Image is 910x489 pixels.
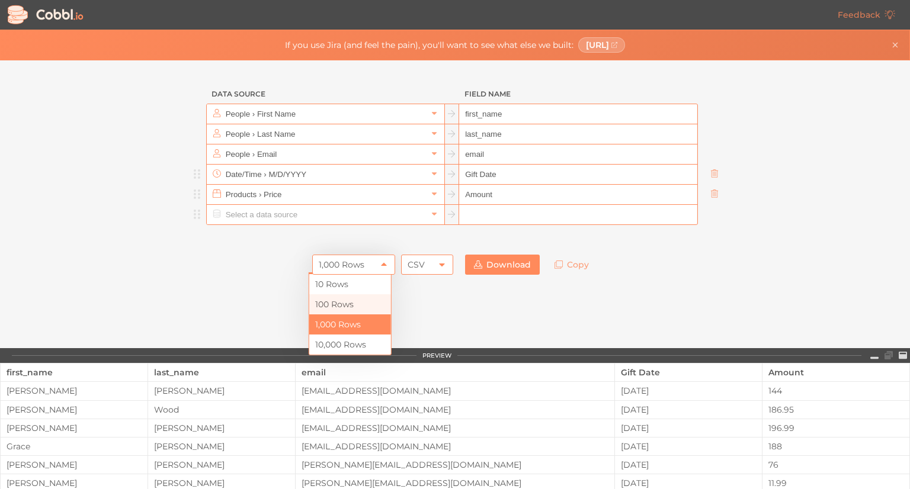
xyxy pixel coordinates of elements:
input: Select a data source [223,205,427,224]
div: Grace [1,442,148,451]
div: first_name [7,363,142,381]
div: Wood [148,405,295,414]
div: [EMAIL_ADDRESS][DOMAIN_NAME] [296,386,614,395]
div: 144 [762,386,909,395]
div: [PERSON_NAME] [1,460,148,469]
li: 10,000 Rows [309,334,391,355]
div: [PERSON_NAME] [1,405,148,414]
a: Feedback [829,5,904,25]
div: [EMAIL_ADDRESS][DOMAIN_NAME] [296,405,614,414]
div: CSV [408,255,425,275]
div: [DATE] [615,460,762,469]
div: 76 [762,460,909,469]
div: [DATE] [615,478,762,488]
div: [DATE] [615,405,762,414]
div: [PERSON_NAME][EMAIL_ADDRESS][DOMAIN_NAME] [296,478,614,488]
div: [PERSON_NAME] [148,423,295,433]
input: Select a data source [223,185,427,204]
div: Gift Date [621,363,756,381]
li: 1,000 Rows [309,314,391,334]
li: 10 Rows [309,274,391,294]
div: [DATE] [615,386,762,395]
div: [PERSON_NAME] [148,460,295,469]
span: If you use Jira (and feel the pain), you'll want to see what else we built: [285,40,573,50]
div: email [302,363,608,381]
div: last_name [154,363,289,381]
div: [PERSON_NAME] [1,386,148,395]
div: [PERSON_NAME] [148,442,295,451]
div: PREVIEW [422,352,451,359]
div: 186.95 [762,405,909,414]
input: Select a data source [223,104,427,124]
div: [PERSON_NAME] [148,386,295,395]
input: Select a data source [223,144,427,164]
div: [PERSON_NAME] [1,423,148,433]
a: Copy [546,255,598,275]
div: [PERSON_NAME] [148,478,295,488]
div: [PERSON_NAME][EMAIL_ADDRESS][DOMAIN_NAME] [296,460,614,469]
div: [EMAIL_ADDRESS][DOMAIN_NAME] [296,423,614,433]
h3: Data Source [206,84,445,104]
div: [EMAIL_ADDRESS][DOMAIN_NAME] [296,442,614,451]
div: [DATE] [615,442,762,451]
div: [DATE] [615,423,762,433]
li: 100 Rows [309,294,391,314]
div: 11.99 [762,478,909,488]
div: 1,000 Rows [319,255,364,275]
h3: Field Name [459,84,698,104]
a: Download [465,255,540,275]
div: 196.99 [762,423,909,433]
a: [URL] [578,37,626,53]
input: Select a data source [223,165,427,184]
span: [URL] [586,40,609,50]
h3: How do I use this thing? [188,348,722,361]
div: [PERSON_NAME] [1,478,148,488]
div: Amount [768,363,903,381]
input: Select a data source [223,124,427,144]
button: Close banner [888,38,902,52]
div: 188 [762,442,909,451]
